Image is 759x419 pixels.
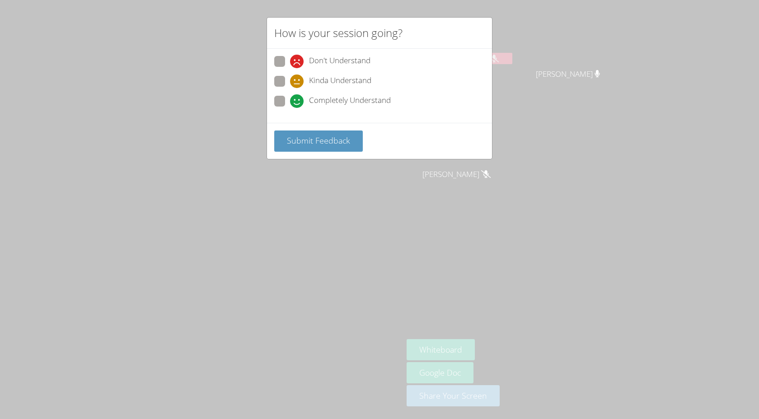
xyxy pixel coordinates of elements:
span: Don't Understand [309,55,370,68]
span: Submit Feedback [287,135,350,146]
button: Submit Feedback [274,130,363,152]
span: Kinda Understand [309,74,371,88]
span: Completely Understand [309,94,391,108]
h2: How is your session going? [274,25,403,41]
